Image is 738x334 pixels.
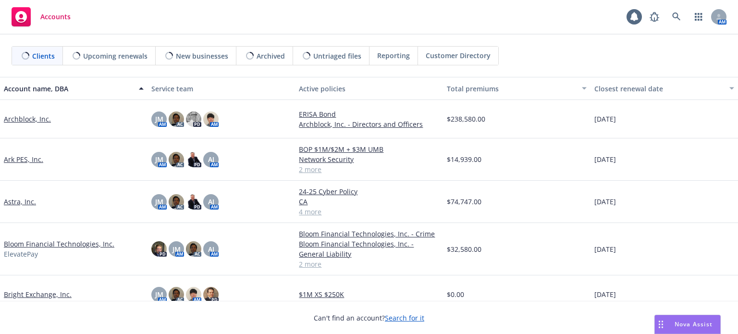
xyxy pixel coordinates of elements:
span: JM [172,244,181,254]
a: Bloom Financial Technologies, Inc. - General Liability [299,239,439,259]
span: $32,580.00 [447,244,481,254]
span: Untriaged files [313,51,361,61]
a: Switch app [689,7,708,26]
span: JM [155,114,163,124]
span: ElevatePay [4,249,38,259]
a: Bloom Financial Technologies, Inc. - Crime [299,229,439,239]
a: Report a Bug [645,7,664,26]
a: 2 more [299,164,439,174]
span: New businesses [176,51,228,61]
span: AJ [208,244,214,254]
span: Can't find an account? [314,313,424,323]
div: Total premiums [447,84,576,94]
span: [DATE] [594,197,616,207]
span: [DATE] [594,114,616,124]
img: photo [186,152,201,167]
a: $1M XS $250K [299,289,439,299]
span: [DATE] [594,289,616,299]
button: Closest renewal date [590,77,738,100]
a: Search [667,7,686,26]
img: photo [169,287,184,302]
div: Drag to move [655,315,667,334]
img: photo [169,152,184,167]
a: 24-25 Cyber Policy [299,186,439,197]
span: Reporting [377,50,410,61]
span: Customer Directory [426,50,491,61]
img: photo [203,287,219,302]
div: Service team [151,84,291,94]
a: Accounts [8,3,74,30]
a: Astra, Inc. [4,197,36,207]
button: Nova Assist [654,315,721,334]
img: photo [169,194,184,210]
button: Service team [148,77,295,100]
span: $74,747.00 [447,197,481,207]
span: JM [155,197,163,207]
div: Closest renewal date [594,84,724,94]
span: $14,939.00 [447,154,481,164]
div: Active policies [299,84,439,94]
span: Nova Assist [675,320,713,328]
span: JM [155,154,163,164]
a: BOP $1M/$2M + $3M UMB [299,144,439,154]
a: Ark PES, Inc. [4,154,43,164]
button: Active policies [295,77,443,100]
span: Accounts [40,13,71,21]
img: photo [186,287,201,302]
a: ERISA Bond [299,109,439,119]
img: photo [186,241,201,257]
span: $238,580.00 [447,114,485,124]
a: Search for it [385,313,424,322]
span: AJ [208,197,214,207]
span: Clients [32,51,55,61]
span: Archived [257,51,285,61]
span: Upcoming renewals [83,51,148,61]
img: photo [151,241,167,257]
a: Network Security [299,154,439,164]
a: 4 more [299,207,439,217]
span: [DATE] [594,244,616,254]
a: CA [299,197,439,207]
span: $0.00 [447,289,464,299]
img: photo [169,111,184,127]
img: photo [203,111,219,127]
a: Archblock, Inc. - Directors and Officers [299,119,439,129]
button: Total premiums [443,77,590,100]
span: [DATE] [594,154,616,164]
a: Archblock, Inc. [4,114,51,124]
a: Bloom Financial Technologies, Inc. [4,239,114,249]
span: JM [155,289,163,299]
span: AJ [208,154,214,164]
a: 2 more [299,259,439,269]
div: Account name, DBA [4,84,133,94]
img: photo [186,194,201,210]
a: Bright Exchange, Inc. [4,289,72,299]
img: photo [186,111,201,127]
